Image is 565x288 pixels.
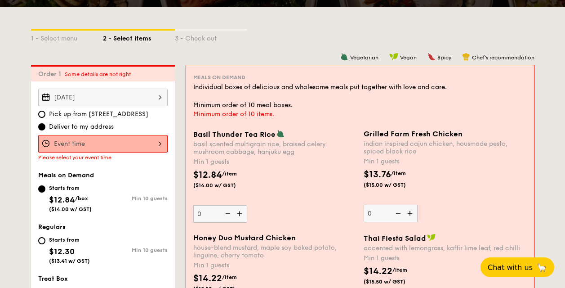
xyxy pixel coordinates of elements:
span: Treat Box [38,275,68,283]
span: $14.22 [193,273,222,284]
img: icon-spicy.37a8142b.svg [427,53,436,61]
span: $12.84 [193,170,222,180]
span: Grilled Farm Fresh Chicken [364,130,463,138]
span: Regulars [38,223,66,231]
span: /item [222,274,237,280]
input: Pick up from [STREET_ADDRESS] [38,111,45,118]
span: Meals on Demand [193,74,245,81]
div: Min 1 guests [364,157,527,166]
span: ($13.41 w/ GST) [49,258,90,264]
span: Chat with us [488,263,533,272]
input: Starts from$12.84/box($14.00 w/ GST)Min 10 guests [38,185,45,193]
div: Min 1 guests [364,254,527,263]
span: Basil Thunder Tea Rice [193,130,276,139]
button: Chat with us🦙 [480,257,554,277]
div: Min 10 guests [103,195,168,202]
img: icon-vegetarian.fe4039eb.svg [276,130,285,138]
input: Starts from$12.30($13.41 w/ GST)Min 10 guests [38,237,45,244]
span: Vegetarian [350,54,378,61]
input: Event date [38,89,168,106]
span: Chef's recommendation [472,54,534,61]
input: Event time [38,135,168,153]
div: Minimum order of 10 items. [193,110,527,119]
img: icon-reduce.1d2dbef1.svg [391,205,404,222]
span: Deliver to my address [49,122,114,131]
img: icon-vegan.f8ff3823.svg [427,234,436,242]
div: Min 10 guests [103,247,168,253]
span: 🦙 [536,262,547,273]
span: ($15.50 w/ GST) [364,278,425,285]
input: Grilled Farm Fresh Chickenindian inspired cajun chicken, housmade pesto, spiced black riceMin 1 g... [364,205,418,222]
span: $13.76 [364,169,391,180]
div: accented with lemongrass, kaffir lime leaf, red chilli [364,244,527,252]
div: Starts from [49,236,90,243]
div: 2 - Select items [103,31,175,43]
div: house-blend mustard, maple soy baked potato, linguine, cherry tomato [193,244,356,259]
span: ($14.00 w/ GST) [193,182,254,189]
input: Basil Thunder Tea Ricebasil scented multigrain rice, braised celery mushroom cabbage, hanjuku egg... [193,205,247,223]
img: icon-vegetarian.fe4039eb.svg [340,53,348,61]
span: /box [75,195,88,202]
img: icon-vegan.f8ff3823.svg [389,53,398,61]
span: Please select your event time [38,154,111,161]
span: Thai Fiesta Salad [364,234,426,243]
div: Min 1 guests [193,261,356,270]
span: Order 1 [38,70,65,78]
div: basil scented multigrain rice, braised celery mushroom cabbage, hanjuku egg [193,140,356,156]
div: Individual boxes of delicious and wholesome meals put together with love and care. Minimum order ... [193,83,527,110]
span: /item [391,170,406,176]
span: /item [392,267,407,273]
span: Some details are not right [65,71,131,77]
span: $12.30 [49,247,75,256]
span: Honey Duo Mustard Chicken [193,234,296,242]
div: indian inspired cajun chicken, housmade pesto, spiced black rice [364,140,527,155]
img: icon-add.58712e84.svg [234,205,247,222]
span: Spicy [437,54,451,61]
img: icon-chef-hat.a58ddaea.svg [462,53,470,61]
div: Min 1 guests [193,157,356,166]
input: Deliver to my address [38,123,45,130]
span: /item [222,171,237,177]
span: ($15.00 w/ GST) [364,181,425,189]
img: icon-add.58712e84.svg [404,205,418,222]
img: icon-reduce.1d2dbef1.svg [220,205,234,222]
span: Vegan [400,54,417,61]
div: 3 - Check out [175,31,247,43]
span: Pick up from [STREET_ADDRESS] [49,110,148,119]
span: ($14.00 w/ GST) [49,206,92,212]
div: 1 - Select menu [31,31,103,43]
span: $14.22 [364,266,392,277]
span: Meals on Demand [38,171,94,179]
span: $12.84 [49,195,75,205]
div: Starts from [49,184,92,192]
